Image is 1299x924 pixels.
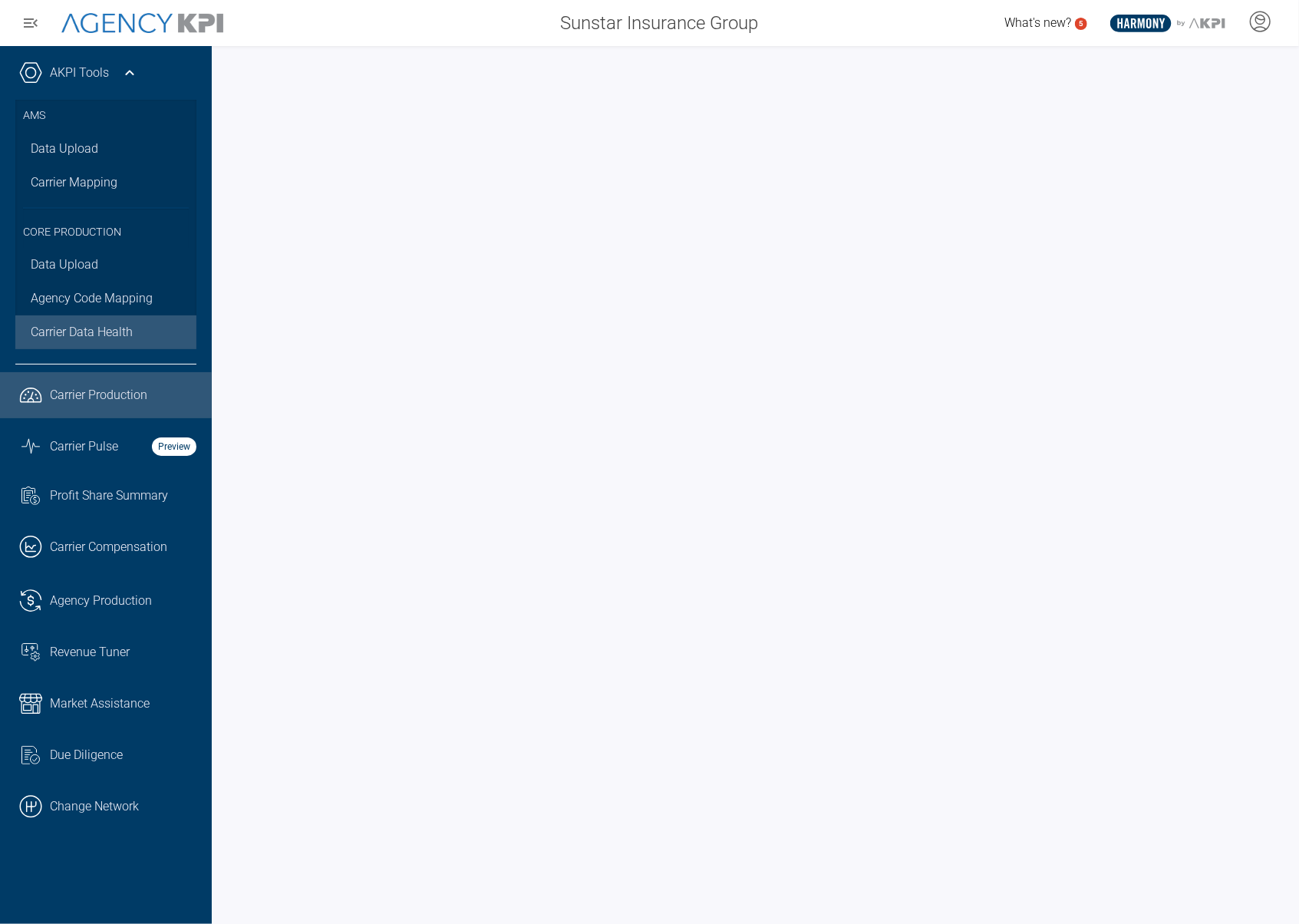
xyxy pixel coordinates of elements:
[15,132,196,166] a: Data Upload
[61,13,223,33] img: AgencyKPI
[560,9,758,37] span: Sunstar Insurance Group
[50,487,168,505] span: Profit Share Summary
[15,166,196,200] a: Carrier Mapping
[50,538,167,556] span: Carrier Compensation
[1079,19,1083,28] text: 5
[50,643,130,662] span: Revenue Tuner
[1075,18,1087,30] a: 5
[15,248,196,282] a: Data Upload
[50,592,152,610] span: Agency Production
[50,386,147,404] span: Carrier Production
[152,437,196,456] strong: Preview
[1004,15,1071,30] span: What's new?
[23,207,189,249] h3: Core Production
[31,323,133,342] span: Carrier Data Health
[50,64,109,82] a: AKPI Tools
[23,100,189,132] h3: AMS
[50,695,150,713] span: Market Assistance
[50,437,118,456] span: Carrier Pulse
[50,746,123,764] span: Due Diligence
[15,315,196,349] a: Carrier Data Health
[15,282,196,315] a: Agency Code Mapping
